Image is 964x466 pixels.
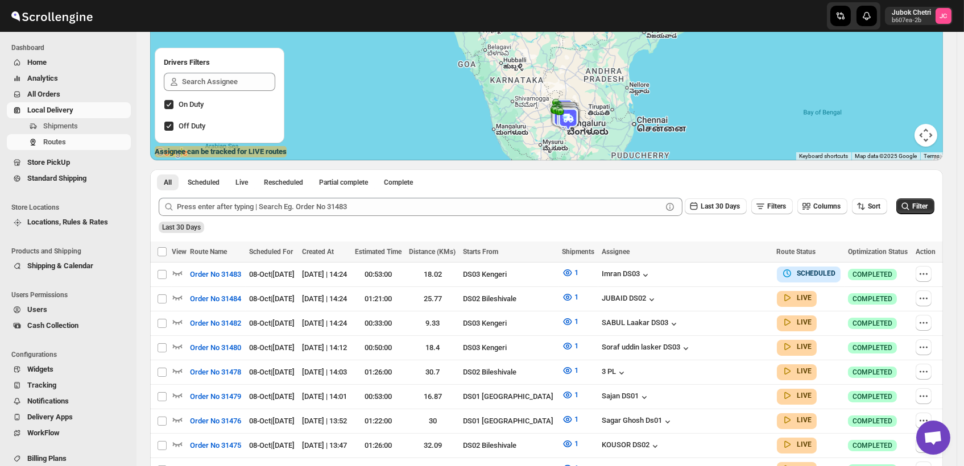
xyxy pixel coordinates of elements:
[574,293,578,301] span: 1
[190,415,241,427] span: Order No 31476
[162,223,201,231] span: Last 30 Days
[302,342,347,353] div: [DATE] | 14:12
[940,13,948,20] text: JC
[781,317,812,328] button: LIVE
[574,366,578,375] span: 1
[355,342,402,353] div: 00:50:00
[852,198,887,214] button: Sort
[43,138,66,146] span: Routes
[797,367,812,375] b: LIVE
[916,248,936,256] span: Action
[302,248,334,256] span: Created At
[701,202,740,210] span: Last 30 Days
[409,440,456,451] div: 32.09
[555,361,585,380] button: 1
[302,318,347,329] div: [DATE] | 14:24
[355,391,402,402] div: 00:53:00
[183,339,248,357] button: Order No 31480
[685,198,747,214] button: Last 30 Days
[355,367,402,378] div: 01:26:00
[751,198,793,214] button: Filters
[27,397,69,405] span: Notifications
[574,439,578,448] span: 1
[11,290,131,299] span: Users Permissions
[27,174,86,182] span: Standard Shipping
[155,146,287,157] label: Assignee can be tracked for LIVE routes
[11,247,131,256] span: Products and Shipping
[463,367,555,378] div: DS02 Bileshivale
[602,392,650,403] button: Sajan DS01
[781,365,812,377] button: LIVE
[302,293,347,305] div: [DATE] | 14:24
[602,440,661,452] div: KOUSOR DS02
[797,294,812,302] b: LIVE
[602,248,630,256] span: Assignee
[797,269,836,277] b: SCHEDULED
[797,392,812,400] b: LIVE
[235,178,248,187] span: Live
[183,314,248,332] button: Order No 31482
[249,392,295,401] span: 08-Oct | [DATE]
[463,440,555,451] div: DS02 Bileshivale
[924,153,940,159] a: Terms (opens in new tab)
[302,440,347,451] div: [DATE] | 13:47
[182,73,275,91] input: Search Assignee
[7,134,131,150] button: Routes
[188,178,220,187] span: Scheduled
[7,318,131,334] button: Cash Collection
[384,178,413,187] span: Complete
[183,363,248,381] button: Order No 31478
[355,415,402,427] div: 01:22:00
[555,313,585,331] button: 1
[574,415,578,423] span: 1
[11,43,131,52] span: Dashboard
[190,342,241,353] span: Order No 31480
[892,8,931,17] p: Jubok Chetri
[355,440,402,451] div: 01:26:00
[797,416,812,424] b: LIVE
[190,367,241,378] span: Order No 31478
[264,178,303,187] span: Rescheduled
[574,342,578,350] span: 1
[463,269,555,280] div: DS03 Kengeri
[602,318,680,330] button: SABUL Laakar DS03
[853,319,892,328] span: COMPLETED
[797,318,812,326] b: LIVE
[27,365,53,373] span: Widgets
[7,361,131,377] button: Widgets
[302,391,347,402] div: [DATE] | 14:01
[7,377,131,393] button: Tracking
[409,391,456,402] div: 16.87
[896,198,934,214] button: Filter
[602,269,651,281] button: Imran DS03
[409,269,456,280] div: 18.02
[183,388,248,406] button: Order No 31479
[319,178,368,187] span: Partial complete
[781,292,812,303] button: LIVE
[912,202,928,210] span: Filter
[853,270,892,279] span: COMPLETED
[409,415,456,427] div: 30
[153,145,191,160] a: Open this area in Google Maps (opens a new window)
[249,441,295,450] span: 08-Oct | [DATE]
[602,367,627,378] div: 3 PL
[179,100,204,109] span: On Duty
[177,198,662,216] input: Press enter after typing | Search Eg. Order No 31483
[574,268,578,277] span: 1
[463,248,498,256] span: Starts From
[409,318,456,329] div: 9.33
[409,248,456,256] span: Distance (KMs)
[27,381,56,389] span: Tracking
[574,317,578,326] span: 1
[190,269,241,280] span: Order No 31483
[355,248,402,256] span: Estimated Time
[602,294,657,305] div: JUBAID DS02
[183,436,248,455] button: Order No 31475
[555,288,585,306] button: 1
[915,124,937,147] button: Map camera controls
[183,265,248,284] button: Order No 31483
[7,214,131,230] button: Locations, Rules & Rates
[7,86,131,102] button: All Orders
[190,391,241,402] span: Order No 31479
